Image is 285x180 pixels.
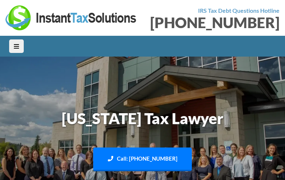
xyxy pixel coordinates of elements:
[16,108,269,129] h1: [US_STATE] Tax Lawyer
[93,148,192,171] a: Call: [PHONE_NUMBER]
[148,15,280,30] div: [PHONE_NUMBER]
[9,39,24,53] button: Menu Icon
[5,5,137,30] img: Instant Tax Solutions Logo
[198,7,280,14] strong: IRS Tax Debt Questions Hotline
[5,14,137,20] a: Instant Tax Solutions Logo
